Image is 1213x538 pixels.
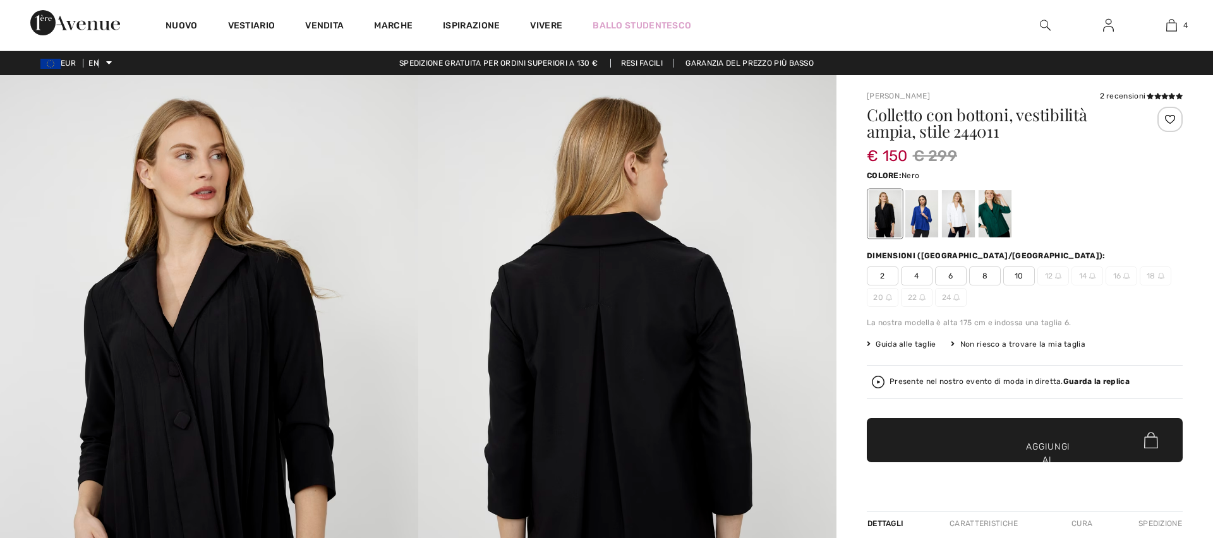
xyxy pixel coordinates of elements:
img: La mia borsa [1166,18,1177,33]
a: Nuovo [166,20,198,33]
font: 6 [948,272,953,280]
font: EN [88,59,99,68]
img: ring-m.svg [1089,273,1095,279]
font: Aggiungi al carrello [1025,440,1072,480]
font: Vestiario [228,20,275,31]
font: 14 [1079,272,1087,280]
img: cerca nel sito web [1040,18,1051,33]
img: ring-m.svg [886,294,892,301]
img: ring-m.svg [953,294,960,301]
font: Guarda la replica [1063,377,1130,386]
a: [PERSON_NAME] [867,92,930,100]
font: 12 [1045,272,1053,280]
a: Marche [374,20,413,33]
div: Zaffiro Reale 163 [905,190,938,237]
font: La nostra modella è alta 175 cm e indossa una taglia 6. [867,318,1071,327]
font: 8 [982,272,987,280]
font: Garanzia del prezzo più basso [685,59,814,68]
a: Vendita [305,20,344,33]
font: 2 [880,272,884,280]
font: 24 [942,293,951,302]
font: Dettagli [867,519,903,528]
font: Presente nel nostro evento di moda in diretta. [890,377,1063,386]
font: Caratteristiche [950,519,1018,528]
font: Marche [374,20,413,31]
font: Ballo studentesco [593,20,691,31]
a: Garanzia del prezzo più basso [675,59,824,68]
img: Bag.svg [1144,432,1158,448]
a: Vivere [530,19,562,32]
font: Vendita [305,20,344,31]
font: 16 [1113,272,1121,280]
a: Ballo studentesco [593,19,691,32]
font: 4 [1183,21,1188,30]
a: Resi facili [610,59,673,68]
img: Euro [40,59,61,69]
img: Guarda la replica [872,376,884,388]
font: 20 [873,293,883,302]
a: Spedizione gratuita per ordini superiori a 130 € [389,59,608,68]
font: Colore: [867,171,902,180]
font: € 299 [913,147,958,165]
font: EUR [61,59,76,68]
img: 1a Avenue [30,10,120,35]
div: Bianco [942,190,975,237]
a: Vestiario [228,20,275,33]
a: Registrazione [1093,18,1124,33]
font: Nuovo [166,20,198,31]
font: 2 recensioni [1100,92,1146,100]
font: 18 [1147,272,1156,280]
font: Ispirazione [443,20,500,31]
font: 22 [908,293,917,302]
font: Cura [1071,519,1092,528]
font: 10 [1015,272,1023,280]
img: ring-m.svg [919,294,926,301]
div: Verde assoluto [979,190,1011,237]
div: Nero [869,190,902,237]
font: Nero [902,171,919,180]
font: Non riesco a trovare la mia taglia [960,340,1085,349]
font: Vivere [530,20,562,31]
a: 4 [1140,18,1202,33]
img: ring-m.svg [1123,273,1130,279]
font: Spedizione gratuita per ordini superiori a 130 € [399,59,598,68]
img: ring-m.svg [1055,273,1061,279]
font: Colletto con bottoni, vestibilità ampia, stile 244011 [867,104,1087,142]
font: € 150 [867,147,908,165]
font: 4 [914,272,919,280]
font: Spedizione [1138,519,1182,528]
img: Le mie informazioni [1103,18,1114,33]
font: Resi facili [621,59,663,68]
img: ring-m.svg [1158,273,1164,279]
font: Guida alle taglie [876,340,936,349]
font: Dimensioni ([GEOGRAPHIC_DATA]/[GEOGRAPHIC_DATA]): [867,251,1106,260]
